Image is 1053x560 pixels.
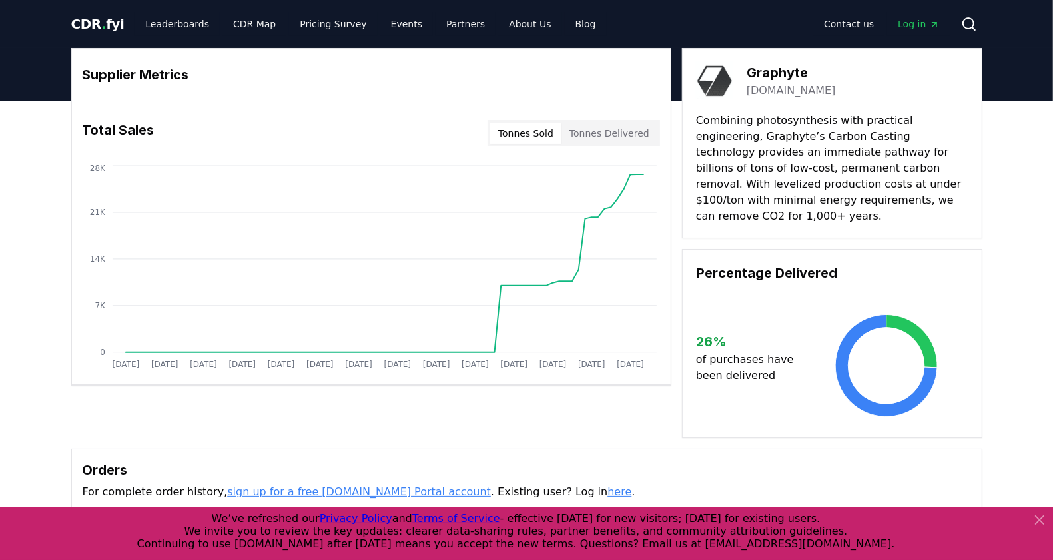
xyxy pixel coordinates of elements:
h3: Total Sales [83,120,155,146]
a: CDR.fyi [71,15,125,33]
a: Pricing Survey [289,12,377,36]
img: Graphyte-logo [696,62,733,99]
tspan: [DATE] [112,360,139,369]
a: Contact us [813,12,884,36]
a: here [607,485,631,498]
tspan: [DATE] [462,360,489,369]
h3: 26 % [696,332,805,352]
tspan: [DATE] [617,360,644,369]
a: Blog [565,12,607,36]
tspan: [DATE] [345,360,372,369]
a: Log in [887,12,950,36]
a: Events [380,12,433,36]
tspan: [DATE] [228,360,256,369]
tspan: [DATE] [539,360,567,369]
a: [DOMAIN_NAME] [747,83,836,99]
button: Tonnes Sold [490,123,561,144]
tspan: [DATE] [267,360,294,369]
tspan: [DATE] [151,360,178,369]
h3: Orders [83,460,971,480]
tspan: [DATE] [423,360,450,369]
span: CDR fyi [71,16,125,32]
tspan: [DATE] [384,360,411,369]
a: CDR Map [222,12,286,36]
span: . [101,16,106,32]
a: About Us [498,12,561,36]
nav: Main [135,12,606,36]
tspan: 28K [89,164,105,173]
nav: Main [813,12,950,36]
p: For complete order history, . Existing user? Log in . [83,484,971,500]
tspan: 7K [95,301,106,310]
p: Combining photosynthesis with practical engineering, Graphyte’s Carbon Casting technology provide... [696,113,968,224]
tspan: 14K [89,254,105,264]
a: sign up for a free [DOMAIN_NAME] Portal account [227,485,491,498]
tspan: [DATE] [190,360,217,369]
a: Partners [436,12,496,36]
tspan: [DATE] [500,360,527,369]
span: Log in [898,17,939,31]
button: Tonnes Delivered [561,123,657,144]
tspan: 21K [89,208,105,217]
h3: Graphyte [747,63,836,83]
tspan: [DATE] [306,360,334,369]
tspan: 0 [100,348,105,357]
h3: Percentage Delivered [696,263,968,283]
p: of purchases have been delivered [696,352,805,384]
a: Leaderboards [135,12,220,36]
tspan: [DATE] [578,360,605,369]
h3: Supplier Metrics [83,65,660,85]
